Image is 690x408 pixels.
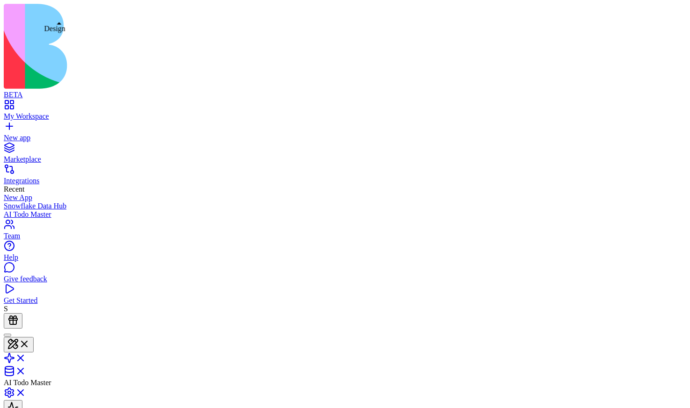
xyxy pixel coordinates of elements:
a: Marketplace [4,147,686,164]
a: Get Started [4,288,686,305]
a: BETA [4,82,686,99]
a: Give feedback [4,266,686,283]
div: Give feedback [4,275,686,283]
a: Help [4,245,686,262]
a: Integrations [4,168,686,185]
div: Get Started [4,296,686,305]
a: Team [4,223,686,240]
span: AI Todo Master [4,379,51,387]
a: AI Todo Master [4,210,686,219]
img: logo [4,4,379,89]
div: New app [4,134,686,142]
span: Recent [4,185,24,193]
div: Integrations [4,177,686,185]
div: Design [44,25,65,33]
div: Team [4,232,686,240]
a: New App [4,193,686,202]
a: Snowflake Data Hub [4,202,686,210]
div: Help [4,253,686,262]
span: S [4,305,8,313]
a: New app [4,125,686,142]
div: My Workspace [4,112,686,121]
div: BETA [4,91,686,99]
a: My Workspace [4,104,686,121]
div: Marketplace [4,155,686,164]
